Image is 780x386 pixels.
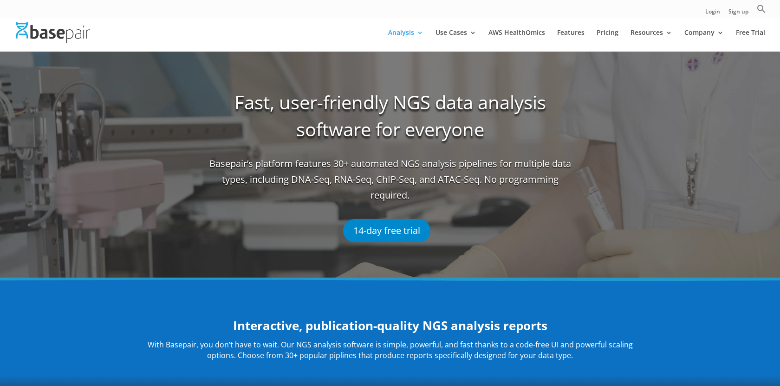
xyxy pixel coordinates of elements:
img: Basepair [16,22,90,42]
a: Features [557,29,585,51]
p: With Basepair, you don’t have to wait. Our NGS analysis software is simple, powerful, and fast th... [139,339,641,362]
a: AWS HealthOmics [488,29,545,51]
h1: Fast, user-friendly NGS data analysis software for everyone [209,89,571,156]
a: Sign up [728,9,748,19]
a: Resources [630,29,672,51]
strong: Interactive, publication-quality NGS analysis reports [233,317,547,334]
svg: Search [757,4,766,13]
span: Basepair’s platform features 30+ automated NGS analysis pipelines for multiple data types, includ... [209,156,571,210]
a: Analysis [388,29,423,51]
a: Company [684,29,724,51]
a: Pricing [597,29,618,51]
a: Free Trial [736,29,765,51]
a: Search Icon Link [757,4,766,19]
a: 14-day free trial [343,219,430,242]
a: Use Cases [435,29,476,51]
a: Login [705,9,720,19]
